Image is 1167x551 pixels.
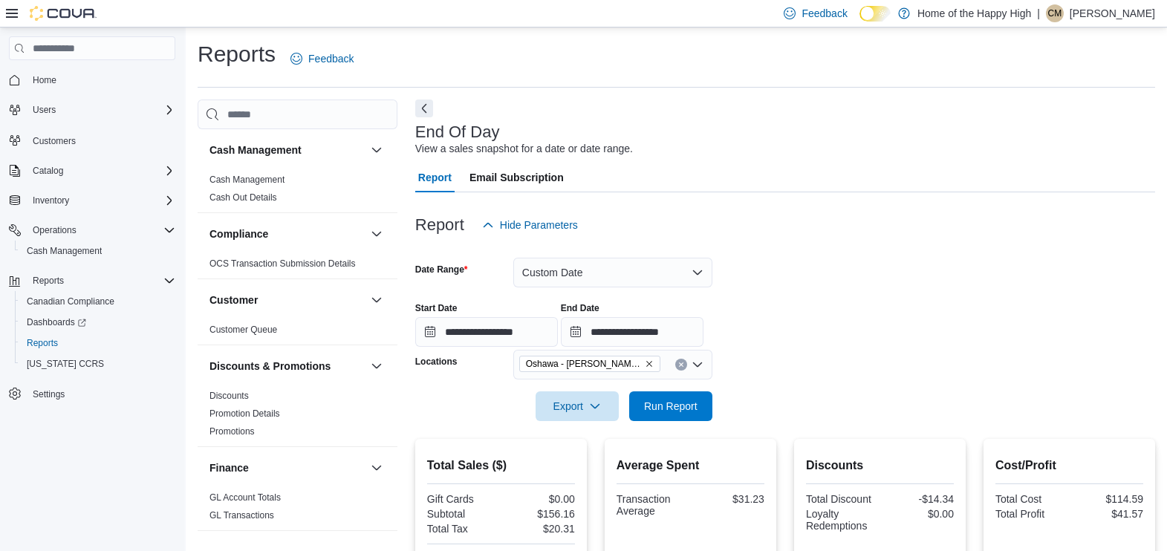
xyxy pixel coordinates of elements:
[415,317,558,347] input: Press the down key to open a popover containing a calendar.
[33,135,76,147] span: Customers
[198,171,397,212] div: Cash Management
[27,162,69,180] button: Catalog
[198,321,397,345] div: Customer
[209,325,277,335] a: Customer Queue
[415,216,464,234] h3: Report
[1070,4,1155,22] p: [PERSON_NAME]
[209,143,302,157] h3: Cash Management
[427,457,575,475] h2: Total Sales ($)
[3,69,181,91] button: Home
[526,356,642,371] span: Oshawa - [PERSON_NAME] St - Friendly Stranger
[27,272,70,290] button: Reports
[545,391,610,421] span: Export
[513,258,712,287] button: Custom Date
[27,245,102,257] span: Cash Management
[806,493,877,505] div: Total Discount
[806,508,877,532] div: Loyalty Redemptions
[209,258,356,270] span: OCS Transaction Submission Details
[209,408,280,419] a: Promotion Details
[27,71,175,89] span: Home
[209,258,356,269] a: OCS Transaction Submission Details
[1046,4,1064,22] div: Carson MacDonald
[15,312,181,333] a: Dashboards
[617,493,688,517] div: Transaction Average
[995,493,1067,505] div: Total Cost
[418,163,452,192] span: Report
[198,255,397,278] div: Compliance
[33,165,63,177] span: Catalog
[504,493,575,505] div: $0.00
[21,242,108,260] a: Cash Management
[3,160,181,181] button: Catalog
[859,6,891,22] input: Dark Mode
[15,241,181,261] button: Cash Management
[21,242,175,260] span: Cash Management
[209,226,268,241] h3: Compliance
[1072,493,1143,505] div: $114.59
[27,272,175,290] span: Reports
[21,334,175,352] span: Reports
[33,104,56,116] span: Users
[427,523,498,535] div: Total Tax
[308,51,354,66] span: Feedback
[806,457,954,475] h2: Discounts
[368,225,386,243] button: Compliance
[476,210,584,240] button: Hide Parameters
[3,100,181,120] button: Users
[617,457,764,475] h2: Average Spent
[27,132,82,150] a: Customers
[1037,4,1040,22] p: |
[209,293,258,307] h3: Customer
[209,293,365,307] button: Customer
[27,385,175,403] span: Settings
[3,270,181,291] button: Reports
[368,141,386,159] button: Cash Management
[21,334,64,352] a: Reports
[415,302,458,314] label: Start Date
[285,44,360,74] a: Feedback
[15,291,181,312] button: Canadian Compliance
[427,508,498,520] div: Subtotal
[882,493,954,505] div: -$14.34
[27,221,175,239] span: Operations
[415,356,458,368] label: Locations
[995,457,1143,475] h2: Cost/Profit
[209,391,249,401] a: Discounts
[15,333,181,353] button: Reports
[15,353,181,374] button: [US_STATE] CCRS
[415,141,633,157] div: View a sales snapshot for a date or date range.
[209,510,274,521] a: GL Transactions
[209,460,249,475] h3: Finance
[415,100,433,117] button: Next
[3,383,181,405] button: Settings
[209,492,281,503] a: GL Account Totals
[415,123,500,141] h3: End Of Day
[33,224,77,236] span: Operations
[427,493,498,505] div: Gift Cards
[644,399,698,414] span: Run Report
[27,337,58,349] span: Reports
[209,192,277,203] a: Cash Out Details
[27,316,86,328] span: Dashboards
[1048,4,1062,22] span: CM
[693,493,764,505] div: $31.23
[30,6,97,21] img: Cova
[209,143,365,157] button: Cash Management
[561,302,599,314] label: End Date
[3,190,181,211] button: Inventory
[27,221,82,239] button: Operations
[33,275,64,287] span: Reports
[504,508,575,520] div: $156.16
[1072,508,1143,520] div: $41.57
[27,162,175,180] span: Catalog
[917,4,1031,22] p: Home of the Happy High
[368,459,386,477] button: Finance
[504,523,575,535] div: $20.31
[209,324,277,336] span: Customer Queue
[33,74,56,86] span: Home
[209,408,280,420] span: Promotion Details
[995,508,1067,520] div: Total Profit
